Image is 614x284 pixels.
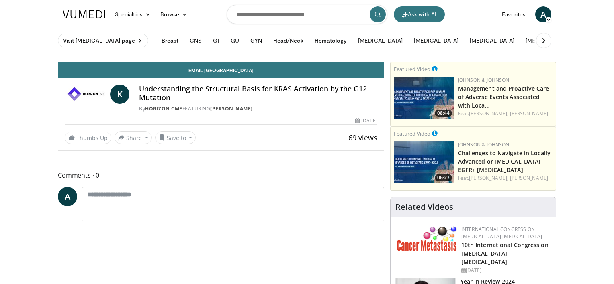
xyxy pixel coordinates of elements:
button: Head/Neck [268,32,308,49]
button: GU [226,32,244,49]
span: 08:44 [435,110,452,117]
img: Horizon CME [65,85,107,104]
button: GYN [246,32,267,49]
a: Thumbs Up [65,132,111,144]
span: Comments 0 [58,170,384,181]
button: [MEDICAL_DATA] [521,32,575,49]
div: Feat. [458,110,553,117]
span: 06:27 [435,174,452,181]
button: [MEDICAL_DATA] [353,32,407,49]
small: Featured Video [394,130,430,137]
button: [MEDICAL_DATA] [409,32,463,49]
a: [PERSON_NAME] [510,174,548,181]
button: Hematology [310,32,352,49]
a: 08:44 [394,77,454,119]
a: Email [GEOGRAPHIC_DATA] [58,62,384,78]
a: Specialties [110,6,156,22]
a: A [58,187,77,206]
button: Breast [157,32,183,49]
img: da83c334-4152-4ba6-9247-1d012afa50e5.jpeg.150x105_q85_crop-smart_upscale.jpg [394,77,454,119]
div: [DATE] [461,267,549,274]
img: 6ff8bc22-9509-4454-a4f8-ac79dd3b8976.png.150x105_q85_autocrop_double_scale_upscale_version-0.2.png [397,226,457,251]
button: [MEDICAL_DATA] [465,32,519,49]
a: International Congress on [MEDICAL_DATA] [MEDICAL_DATA] [461,226,542,240]
input: Search topics, interventions [227,5,387,24]
a: Johnson & Johnson [458,141,510,148]
a: Horizon CME [145,105,182,112]
img: VuMedi Logo [63,10,105,18]
div: [DATE] [355,117,377,124]
a: 10th International Congress on [MEDICAL_DATA] [MEDICAL_DATA] [461,241,549,266]
button: Ask with AI [394,6,445,22]
a: [PERSON_NAME], [469,174,508,181]
a: A [535,6,551,22]
a: K [110,85,129,104]
a: [PERSON_NAME] [210,105,253,112]
h4: Related Videos [395,202,453,212]
a: Browse [156,6,192,22]
div: Feat. [458,174,553,182]
a: [PERSON_NAME], [469,110,508,117]
button: GI [208,32,224,49]
small: Featured Video [394,65,430,73]
h4: Understanding the Structural Basis for KRAS Activation by the G12 Mutation [139,85,377,102]
img: 7845151f-d172-4318-bbcf-4ab447089643.jpeg.150x105_q85_crop-smart_upscale.jpg [394,141,454,183]
a: Favorites [497,6,530,22]
div: By FEATURING [139,105,377,112]
a: Management and Proactive Care of Adverse Events Associated with Loca… [458,85,549,109]
span: 69 views [348,133,377,142]
button: Save to [155,131,196,144]
a: [PERSON_NAME] [510,110,548,117]
a: 06:27 [394,141,454,183]
button: Share [115,131,152,144]
a: Visit [MEDICAL_DATA] page [58,34,148,47]
a: Johnson & Johnson [458,77,510,83]
a: Challenges to Navigate in Locally Advanced or [MEDICAL_DATA] EGFR+ [MEDICAL_DATA] [458,149,551,174]
button: CNS [185,32,207,49]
